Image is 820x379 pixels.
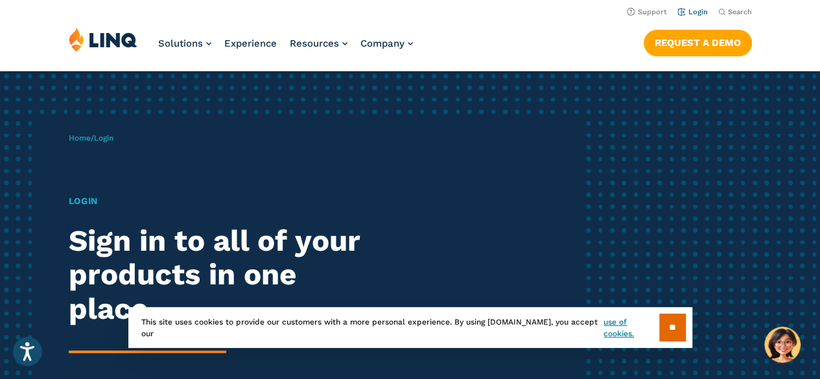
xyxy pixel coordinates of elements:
h2: Sign in to all of your products in one place. [69,224,384,327]
span: Resources [290,38,339,49]
span: Solutions [158,38,203,49]
a: Experience [224,38,277,49]
span: Company [360,38,404,49]
h1: Login [69,194,384,208]
button: Open Search Bar [718,7,752,17]
span: Login [94,133,113,143]
a: use of cookies. [603,316,659,339]
a: Solutions [158,38,211,49]
a: Request a Demo [644,30,752,56]
nav: Primary Navigation [158,27,413,70]
a: Company [360,38,413,49]
span: Search [728,8,752,16]
a: Login [677,8,708,16]
div: This site uses cookies to provide our customers with a more personal experience. By using [DOMAIN... [128,307,692,348]
a: Resources [290,38,347,49]
a: Support [627,8,667,16]
a: Home [69,133,91,143]
nav: Button Navigation [644,27,752,56]
button: Hello, have a question? Let’s chat. [764,327,801,363]
span: / [69,133,113,143]
img: LINQ | K‑12 Software [69,27,137,52]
